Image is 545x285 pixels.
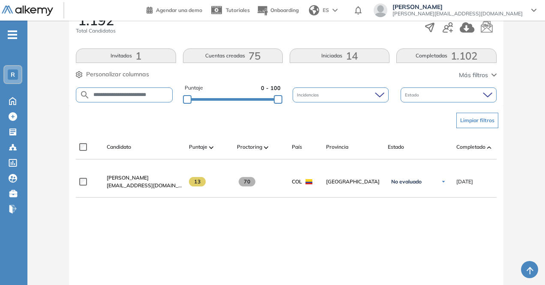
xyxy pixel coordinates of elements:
span: COL [292,178,302,186]
span: [GEOGRAPHIC_DATA] [326,178,381,186]
img: COL [305,179,312,184]
img: Logo [2,6,53,16]
span: Proctoring [237,143,262,151]
span: Candidato [107,143,131,151]
span: R [11,71,15,78]
span: Puntaje [185,84,203,92]
span: 13 [189,177,206,186]
button: Más filtros [459,71,497,80]
span: ES [323,6,329,14]
span: 70 [239,177,255,186]
div: Incidencias [293,87,389,102]
button: Onboarding [257,1,299,20]
span: [PERSON_NAME] [392,3,523,10]
span: Incidencias [297,92,320,98]
button: Iniciadas14 [290,48,389,63]
img: arrow [332,9,338,12]
img: SEARCH_ALT [80,90,90,100]
span: Estado [388,143,404,151]
span: Total Candidatos [76,27,116,35]
span: [PERSON_NAME] [107,174,149,181]
button: Cuentas creadas75 [183,48,283,63]
span: Completado [456,143,485,151]
button: Invitados1 [76,48,176,63]
img: Ícono de flecha [441,179,446,184]
img: [missing "en.ARROW_ALT" translation] [264,146,268,149]
img: [missing "en.ARROW_ALT" translation] [209,146,213,149]
span: Puntaje [189,143,207,151]
button: Completadas1.102 [396,48,496,63]
i: - [8,34,17,36]
img: world [309,5,319,15]
span: Onboarding [270,7,299,13]
span: [DATE] [456,178,473,186]
span: Personalizar columnas [86,70,149,79]
img: [missing "en.ARROW_ALT" translation] [487,146,491,149]
button: Personalizar columnas [76,70,149,79]
span: No evaluado [391,178,422,185]
span: 0 - 100 [261,84,281,92]
a: Agendar una demo [147,4,202,15]
span: [EMAIL_ADDRESS][DOMAIN_NAME] [107,182,182,189]
span: País [292,143,302,151]
a: [PERSON_NAME] [107,174,182,182]
span: Estado [405,92,421,98]
span: Provincia [326,143,348,151]
span: Agendar una demo [156,7,202,13]
span: [PERSON_NAME][EMAIL_ADDRESS][DOMAIN_NAME] [392,10,523,17]
span: Tutoriales [226,7,250,13]
div: Estado [401,87,497,102]
button: Limpiar filtros [456,113,498,128]
span: Más filtros [459,71,488,80]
